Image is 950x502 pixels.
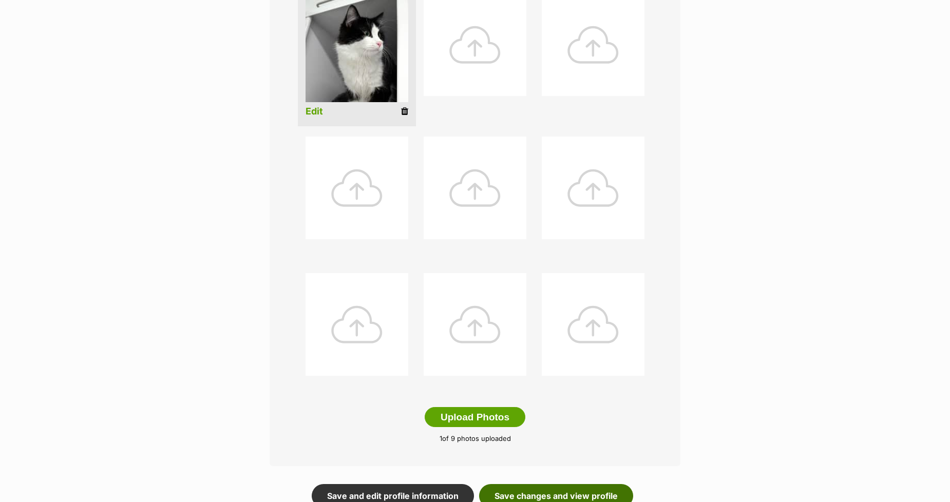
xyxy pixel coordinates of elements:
[306,106,323,117] a: Edit
[285,434,665,444] p: of 9 photos uploaded
[425,407,525,428] button: Upload Photos
[440,434,442,442] span: 1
